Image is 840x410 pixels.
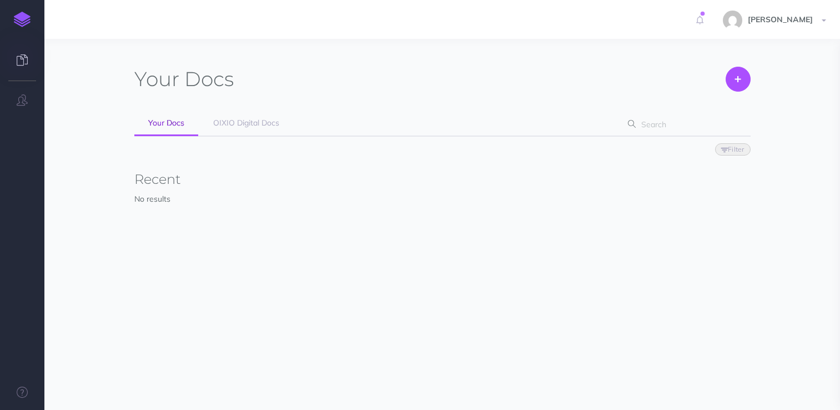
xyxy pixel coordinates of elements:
[134,111,198,136] a: Your Docs
[134,172,751,187] h3: Recent
[213,118,279,128] span: OIXIO Digital Docs
[134,67,179,91] span: Your
[199,111,293,136] a: OIXIO Digital Docs
[14,12,31,27] img: logo-mark.svg
[134,193,751,205] p: No results
[715,143,751,156] button: Filter
[723,11,742,30] img: 630b0edcb09e2867cb6f5d9ab3c7654e.jpg
[638,114,733,134] input: Search
[148,118,184,128] span: Your Docs
[134,67,234,92] h1: Docs
[742,14,818,24] span: [PERSON_NAME]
